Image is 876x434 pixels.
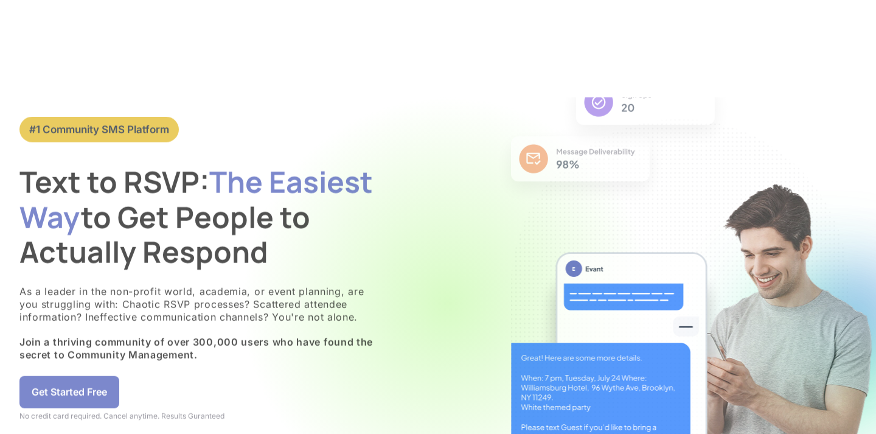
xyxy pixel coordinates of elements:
[19,376,119,408] a: Get Started Free
[19,164,384,270] h1: Text to RSVP: to Get People to Actually Respond
[19,285,384,362] p: As a leader in the non-profit world, academia, or event planning, are you struggling with: Chaoti...
[19,117,179,142] a: #1 Community SMS Platform
[19,411,384,421] div: No credit card required. Cancel anytime. Results Guranteed
[29,123,169,136] div: #1 Community SMS Platform
[19,336,373,361] strong: Join a thriving community of over 300,000 users who have found the secret to Community Management.
[19,162,373,237] span: The Easiest Way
